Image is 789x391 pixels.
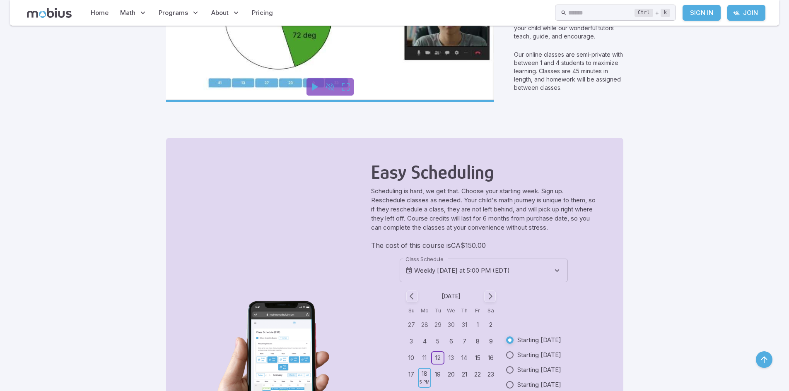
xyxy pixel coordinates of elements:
[159,8,188,17] span: Programs
[431,318,444,331] div: 29
[635,9,653,17] kbd: Ctrl
[431,307,444,315] th: Tuesday
[444,351,458,365] div: 13
[458,307,471,315] th: Thursday
[431,351,444,365] div: 12
[406,290,418,302] button: Go to previous month
[249,3,275,22] a: Pricing
[484,307,497,315] th: Saturday
[471,368,484,381] div: 22
[661,9,670,17] kbd: k
[405,335,418,348] div: 3
[517,380,561,389] span: Starting [DATE]
[517,365,561,374] span: Starting [DATE]
[405,368,418,381] div: 17
[431,335,444,348] div: 5
[471,335,484,348] div: 8
[727,5,765,21] a: Join
[371,235,597,255] div: The cost of this course is CA$150.00
[371,161,597,183] h2: Easy Scheduling
[405,307,418,315] th: Sunday
[444,318,458,331] div: 30
[444,368,458,381] div: 20
[88,3,111,22] a: Home
[683,5,721,21] a: Sign In
[635,8,670,18] div: +
[484,368,497,381] div: 23
[471,318,484,331] div: 1
[405,318,418,331] div: 27
[422,369,427,378] span: 18
[484,351,497,365] div: 16
[458,335,471,348] div: 7
[471,351,484,365] div: 15
[405,351,418,365] div: 10
[458,368,471,381] div: 21
[458,318,471,331] div: 31
[442,292,461,300] div: [DATE]
[211,8,229,17] span: About
[444,307,458,315] th: Wednesday
[120,8,135,17] span: Math
[484,290,496,302] button: Go to next month
[471,307,484,315] th: Friday
[517,336,561,345] span: Starting [DATE]
[418,307,431,315] th: Monday
[418,335,431,348] div: 4
[431,368,444,381] div: 19
[444,335,458,348] div: 6
[517,350,561,360] span: Starting [DATE]
[484,318,497,331] div: 2
[418,351,431,365] div: 11
[514,50,623,92] p: Our online classes are semi-private with between 1 and 4 students to maximize learning. Classes a...
[484,335,497,348] div: 9
[420,378,429,386] span: 5 PM
[405,255,444,263] label: Class Schedule
[414,259,568,282] div: Weekly [DATE] at 5:00 PM (EDT)
[418,318,431,331] div: 28
[458,351,471,365] div: 14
